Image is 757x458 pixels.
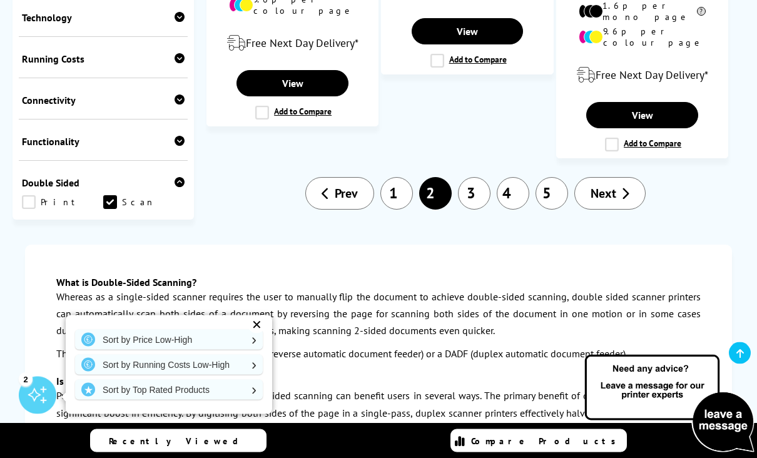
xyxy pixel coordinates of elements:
span: Compare Products [471,435,622,447]
label: Add to Compare [430,54,507,68]
div: Connectivity [22,94,185,107]
div: modal_delivery [563,58,721,93]
a: Prev [305,178,374,210]
div: Functionality [22,136,185,148]
div: ✕ [248,316,265,333]
div: Double Sided [22,177,185,190]
li: 9.6p per colour page [579,26,706,49]
span: Prev [335,186,358,202]
a: Print [22,196,103,210]
p: Purchasing a printer which is capable of double-sided scanning can benefit users in several ways.... [56,388,701,439]
a: Sort by Running Costs Low-High [75,355,263,375]
a: Next [574,178,646,210]
li: 1.6p per mono page [579,1,706,23]
a: 3 [458,178,490,210]
a: View [586,103,698,129]
span: Recently Viewed [109,435,251,447]
a: 5 [536,178,568,210]
a: View [412,19,524,45]
a: Sort by Price Low-High [75,330,263,350]
p: Whereas as a single-sided scanner requires the user to manually flip the document to achieve doub... [56,289,701,340]
span: Next [591,186,616,202]
div: Technology [22,12,185,24]
a: Sort by Top Rated Products [75,380,263,400]
a: Scan [103,196,185,210]
div: Running Costs [22,53,185,66]
p: These methods are performed via either an RADF (reverse automatic document feeder) or a DADF (dup... [56,346,701,363]
a: View [236,71,348,97]
label: Add to Compare [605,138,681,152]
div: modal_delivery [213,26,372,61]
h3: Is Duplex Scanning Worth It? [56,375,701,388]
a: Recently Viewed [90,429,267,452]
label: Add to Compare [255,106,332,120]
h3: What is Double-Sided Scanning? [56,277,701,289]
a: 4 [497,178,529,210]
a: Compare Products [450,429,627,452]
div: 2 [19,372,33,386]
img: Open Live Chat window [582,353,757,455]
a: 1 [380,178,413,210]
